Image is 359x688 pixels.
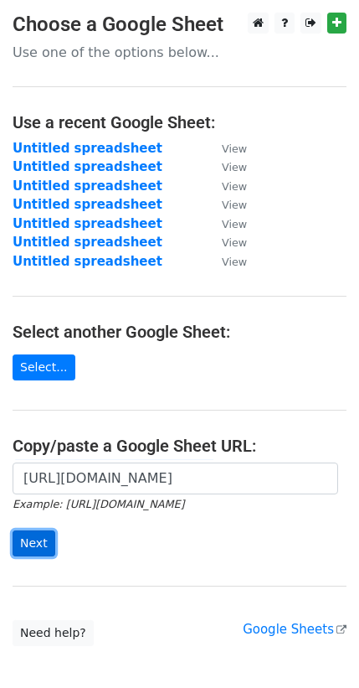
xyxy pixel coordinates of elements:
[13,178,162,194] a: Untitled spreadsheet
[13,530,55,556] input: Next
[13,197,162,212] a: Untitled spreadsheet
[222,161,247,173] small: View
[222,199,247,211] small: View
[243,622,346,637] a: Google Sheets
[222,142,247,155] small: View
[205,235,247,250] a: View
[13,354,75,380] a: Select...
[222,256,247,268] small: View
[222,180,247,193] small: View
[275,608,359,688] iframe: Chat Widget
[13,141,162,156] a: Untitled spreadsheet
[13,44,346,61] p: Use one of the options below...
[13,159,162,174] a: Untitled spreadsheet
[205,178,247,194] a: View
[13,463,338,494] input: Paste your Google Sheet URL here
[13,13,346,37] h3: Choose a Google Sheet
[13,235,162,250] a: Untitled spreadsheet
[13,254,162,269] a: Untitled spreadsheet
[13,498,184,510] small: Example: [URL][DOMAIN_NAME]
[222,236,247,249] small: View
[13,112,346,132] h4: Use a recent Google Sheet:
[222,218,247,230] small: View
[205,141,247,156] a: View
[13,436,346,456] h4: Copy/paste a Google Sheet URL:
[205,254,247,269] a: View
[205,216,247,231] a: View
[13,322,346,342] h4: Select another Google Sheet:
[13,216,162,231] a: Untitled spreadsheet
[205,159,247,174] a: View
[13,620,94,646] a: Need help?
[205,197,247,212] a: View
